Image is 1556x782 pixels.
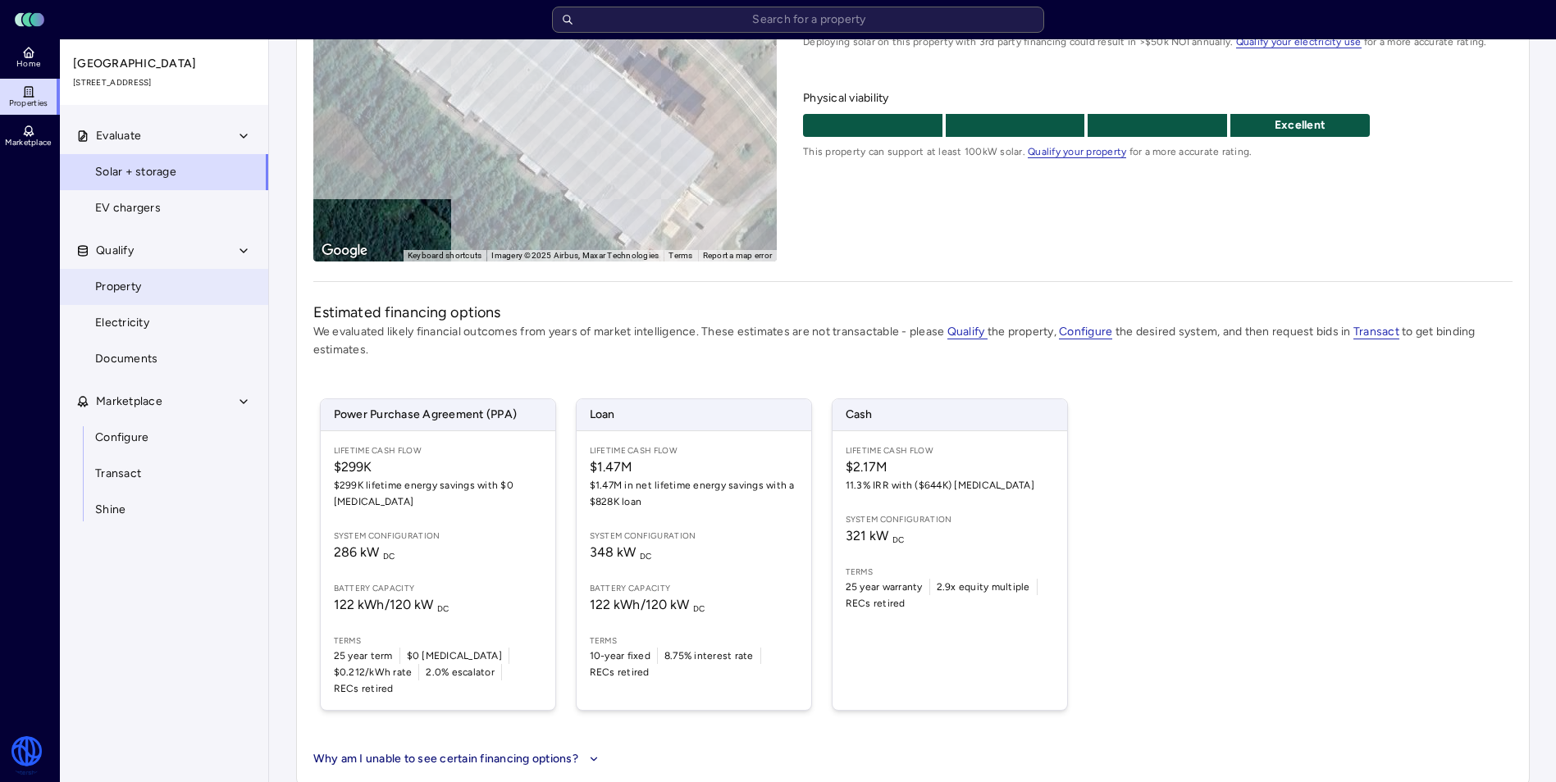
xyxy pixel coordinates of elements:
[60,233,270,269] button: Qualify
[846,477,1054,493] span: 11.3% IRR with ($644K) [MEDICAL_DATA]
[96,393,162,411] span: Marketplace
[334,582,542,595] span: Battery capacity
[334,457,542,477] span: $299K
[313,302,1513,323] h2: Estimated financing options
[803,143,1512,160] span: This property can support at least 100kW solar. for a more accurate rating.
[334,544,395,560] span: 286 kW
[491,251,659,260] span: Imagery ©2025 Airbus, Maxar Technologies
[937,579,1030,595] span: 2.9x equity multiple
[803,89,1512,107] span: Physical viability
[59,341,269,377] a: Documents
[59,269,269,305] a: Property
[317,240,372,261] a: Open this area in Google Maps (opens a new window)
[16,59,40,69] span: Home
[846,444,1054,457] span: Lifetime Cash Flow
[664,648,754,664] span: 8.75% interest rate
[73,76,257,89] span: [STREET_ADDRESS]
[703,251,773,260] a: Report a map error
[9,98,48,108] span: Properties
[640,551,652,561] sub: DC
[590,530,798,543] span: System configuration
[334,444,542,457] span: Lifetime Cash Flow
[577,399,811,430] span: Loan
[590,477,798,510] span: $1.47M in net lifetime energy savings with a $828K loan
[552,7,1044,33] input: Search for a property
[590,444,798,457] span: Lifetime Cash Flow
[60,118,270,154] button: Evaluate
[846,595,906,612] span: RECs retired
[590,664,650,680] span: RECs retired
[833,399,1067,430] span: Cash
[426,664,495,680] span: 2.0% escalator
[1059,325,1112,339] a: Configure
[408,250,482,261] button: Keyboard shortcuts
[1028,146,1126,158] span: Qualify your property
[95,278,141,296] span: Property
[95,501,125,519] span: Shine
[437,603,449,614] sub: DC
[95,429,148,447] span: Configure
[947,325,988,339] a: Qualify
[693,603,705,614] sub: DC
[95,465,141,483] span: Transact
[1236,36,1362,48] a: Qualify your electricity use
[334,634,542,648] span: Terms
[846,457,1054,477] span: $2.17M
[846,579,923,595] span: 25 year warranty
[59,456,269,492] a: Transact
[590,457,798,477] span: $1.47M
[590,634,798,648] span: Terms
[96,242,134,260] span: Qualify
[334,680,394,697] span: RECs retired
[60,384,270,420] button: Marketplace
[59,305,269,341] a: Electricity
[590,597,705,612] span: 122 kWh / 120 kW
[1028,146,1126,157] a: Qualify your property
[96,127,141,145] span: Evaluate
[59,154,269,190] a: Solar + storage
[320,398,556,711] a: Power Purchase Agreement (PPA)Lifetime Cash Flow$299K$299K lifetime energy savings with $0 [MEDIC...
[95,314,149,332] span: Electricity
[1230,116,1370,134] p: Excellent
[5,138,51,148] span: Marketplace
[576,398,812,711] a: LoanLifetime Cash Flow$1.47M$1.47M in net lifetime energy savings with a $828K loanSystem configu...
[1353,325,1399,339] a: Transact
[334,648,393,664] span: 25 year term
[668,251,692,260] a: Terms (opens in new tab)
[334,477,542,510] span: $299K lifetime energy savings with $0 [MEDICAL_DATA]
[59,492,269,528] a: Shine
[73,55,257,73] span: [GEOGRAPHIC_DATA]
[383,551,395,561] sub: DC
[95,199,161,217] span: EV chargers
[59,190,269,226] a: EV chargers
[892,534,905,545] sub: DC
[590,544,652,560] span: 348 kW
[321,399,555,430] span: Power Purchase Agreement (PPA)
[1353,325,1399,339] span: Transact
[803,34,1512,50] span: Deploying solar on this property with 3rd party financing could result in >$50k NOI annually. for...
[947,325,988,339] span: Qualify
[846,528,905,543] span: 321 kW
[334,530,542,543] span: System configuration
[1059,325,1112,339] span: Configure
[313,750,603,768] button: Why am I unable to see certain financing options?
[10,736,43,775] img: Watershed
[846,566,1054,579] span: Terms
[317,240,372,261] img: Google
[95,163,176,181] span: Solar + storage
[590,648,650,664] span: 10-year fixed
[313,323,1513,359] p: We evaluated likely financial outcomes from years of market intelligence. These estimates are not...
[590,582,798,595] span: Battery capacity
[59,420,269,456] a: Configure
[407,648,502,664] span: $0 [MEDICAL_DATA]
[334,664,413,680] span: $0.212/kWh rate
[832,398,1068,711] a: CashLifetime Cash Flow$2.17M11.3% IRR with ($644K) [MEDICAL_DATA]System configuration321 kW DCTer...
[95,350,157,368] span: Documents
[334,597,449,612] span: 122 kWh / 120 kW
[846,513,1054,526] span: System configuration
